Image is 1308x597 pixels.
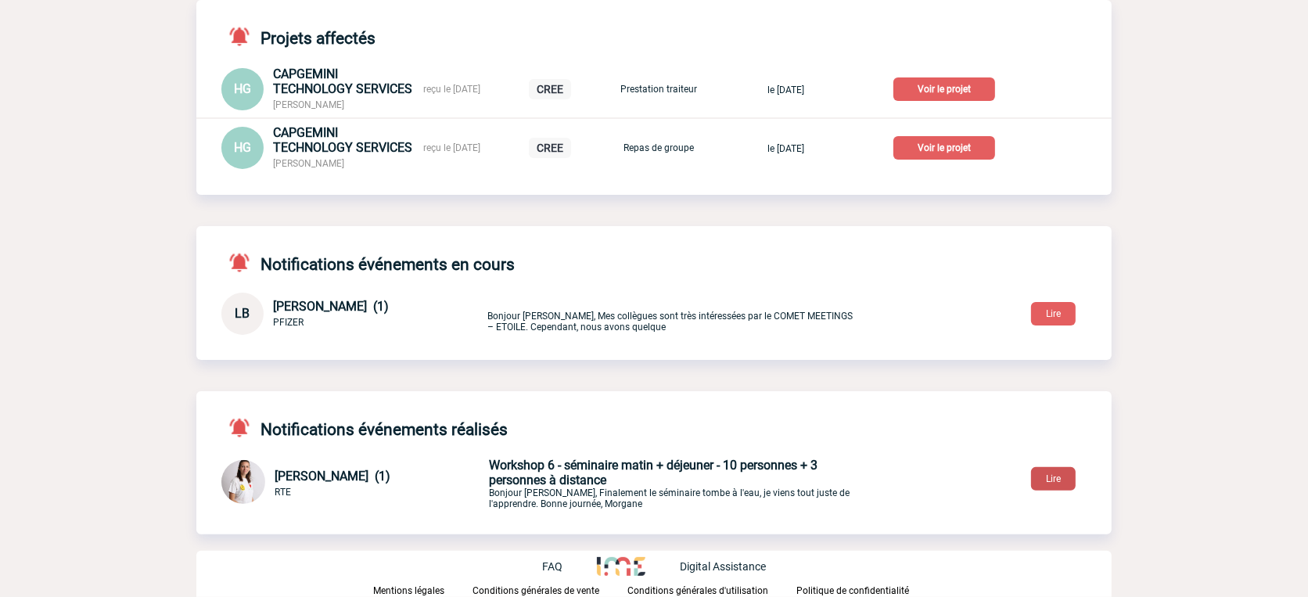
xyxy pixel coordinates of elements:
[768,85,805,95] span: le [DATE]
[529,79,571,99] p: CREE
[221,305,855,320] a: LB [PERSON_NAME] (1) PFIZER Bonjour [PERSON_NAME], Mes collègues sont très intéressées par le COM...
[489,458,857,509] p: Bonjour [PERSON_NAME], Finalement le séminaire tombe à l'eau, je viens tout juste de l'apprendre....
[423,84,480,95] span: reçu le [DATE]
[273,158,344,169] span: [PERSON_NAME]
[628,585,769,596] p: Conditions générales d'utilisation
[628,582,797,597] a: Conditions générales d'utilisation
[597,557,645,576] img: http://www.idealmeetingsevents.fr/
[423,142,480,153] span: reçu le [DATE]
[221,475,857,490] a: [PERSON_NAME] (1) RTE Workshop 6 - séminaire matin + déjeuner - 10 personnes + 3 personnes à dist...
[273,299,389,314] span: [PERSON_NAME] (1)
[1019,470,1088,485] a: Lire
[797,585,910,596] p: Politique de confidentialité
[228,251,261,274] img: notifications-active-24-px-r.png
[620,142,698,153] p: Repas de groupe
[893,136,995,160] p: Voir le projet
[487,296,855,333] p: Bonjour [PERSON_NAME], Mes collègues sont très intéressées par le COMET MEETINGS – ETOILE. Cepend...
[620,84,698,95] p: Prestation traiteur
[273,67,412,96] span: CAPGEMINI TECHNOLOGY SERVICES
[768,143,805,154] span: le [DATE]
[1031,302,1076,325] button: Lire
[1019,305,1088,320] a: Lire
[234,140,251,155] span: HG
[1031,467,1076,491] button: Lire
[235,306,250,321] span: LB
[529,138,571,158] p: CREE
[228,416,261,439] img: notifications-active-24-px-r.png
[797,582,935,597] a: Politique de confidentialité
[221,293,484,335] div: Conversation privée : Client - Agence
[893,81,1001,95] a: Voir le projet
[273,317,304,328] span: PFIZER
[680,560,766,573] p: Digital Assistance
[374,585,445,596] p: Mentions légales
[893,139,1001,154] a: Voir le projet
[473,585,600,596] p: Conditions générales de vente
[234,81,251,96] span: HG
[542,558,597,573] a: FAQ
[542,560,562,573] p: FAQ
[221,416,508,439] h4: Notifications événements réalisés
[221,251,515,274] h4: Notifications événements en cours
[893,77,995,101] p: Voir le projet
[228,25,261,48] img: notifications-active-24-px-r.png
[473,582,628,597] a: Conditions générales de vente
[275,487,291,498] span: RTE
[221,458,1112,509] div: Conversation privée : Client - Agence
[374,582,473,597] a: Mentions légales
[221,460,265,504] img: 130205-0.jpg
[221,25,376,48] h4: Projets affectés
[275,469,390,484] span: [PERSON_NAME] (1)
[273,99,344,110] span: [PERSON_NAME]
[273,125,412,155] span: CAPGEMINI TECHNOLOGY SERVICES
[489,458,817,487] span: Workshop 6 - séminaire matin + déjeuner - 10 personnes + 3 personnes à distance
